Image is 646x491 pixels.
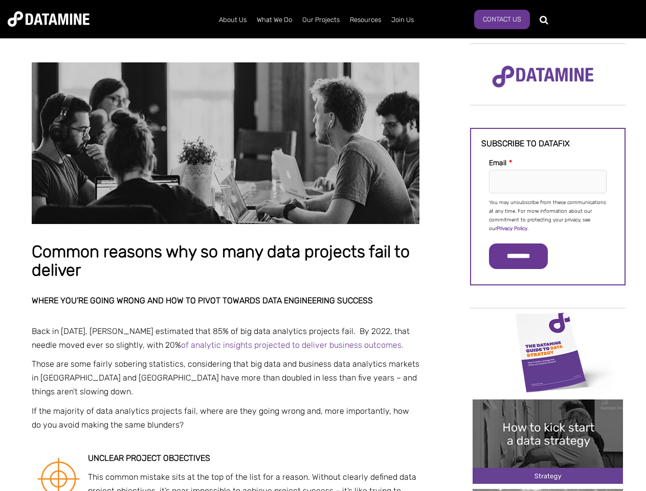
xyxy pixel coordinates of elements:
img: Data Strategy Cover thumbnail [473,309,623,394]
h1: Common reasons why so many data projects fail to deliver [32,243,419,279]
span: Email [489,159,506,167]
img: Datamine Logo No Strapline - Purple [485,59,600,95]
h3: Subscribe to datafix [481,139,614,148]
img: Common reasons why so many data projects fail to deliver [32,62,419,224]
a: About Us [214,7,252,33]
h2: Where you’re going wrong and how to pivot towards data engineering success [32,296,419,305]
a: of analytic insights projected to deliver business outcomes. [181,340,404,350]
a: Contact Us [474,10,530,29]
a: Privacy Policy [497,226,527,232]
p: Those are some fairly sobering statistics, considering that big data and business data analytics ... [32,357,419,399]
a: Our Projects [297,7,345,33]
a: Join Us [386,7,419,33]
strong: Unclear project objectives [88,453,210,463]
p: If the majority of data analytics projects fail, where are they going wrong and, more importantly... [32,404,419,432]
img: Datamine [8,11,90,27]
p: Back in [DATE], [PERSON_NAME] estimated that 85% of big data analytics projects fail. By 2022, th... [32,324,419,352]
p: You may unsubscribe from these communications at any time. For more information about our commitm... [489,198,607,233]
a: What We Do [252,7,297,33]
a: Resources [345,7,386,33]
img: 20241212 How to kick start a data strategy-2 [473,399,623,484]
